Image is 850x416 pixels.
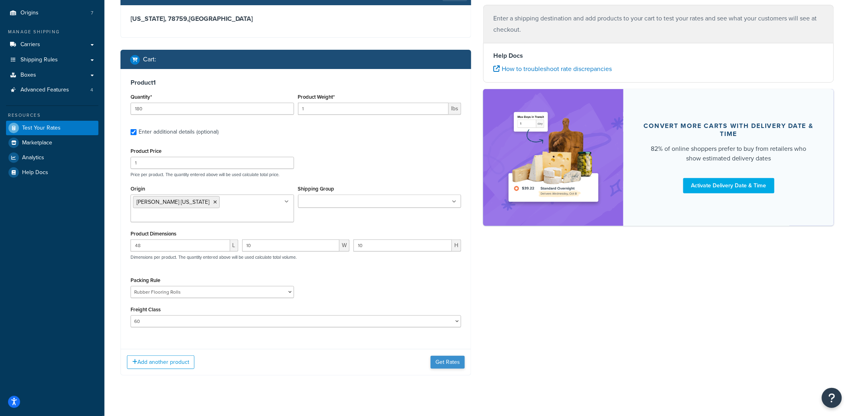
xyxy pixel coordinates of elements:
span: Test Your Rates [22,125,61,132]
label: Freight Class [131,306,161,313]
label: Product Dimensions [131,231,176,237]
div: Enter additional details (optional) [139,126,219,138]
span: Marketplace [22,140,52,146]
a: Origins7 [6,6,98,20]
h4: Help Docs [493,51,824,61]
div: 82% of online shoppers prefer to buy from retailers who show estimated delivery dates [643,144,815,163]
p: Price per product. The quantity entered above will be used calculate total price. [129,172,463,177]
h3: [US_STATE], 78759 , [GEOGRAPHIC_DATA] [131,15,461,23]
a: Activate Delivery Date & Time [683,178,774,193]
button: Open Resource Center [822,388,842,408]
a: Carriers [6,37,98,52]
span: Shipping Rules [20,57,58,63]
span: [PERSON_NAME] [US_STATE] [137,198,209,206]
p: Enter a shipping destination and add products to your cart to test your rates and see what your c... [493,13,824,35]
span: Help Docs [22,169,48,176]
button: Get Rates [431,356,465,369]
img: feature-image-ddt-36eae7f7280da8017bfb280eaccd9c446f90b1fe08728e4019434db127062ab4.png [503,101,604,214]
label: Origin [131,186,145,192]
span: Advanced Features [20,87,69,93]
div: Convert more carts with delivery date & time [643,122,815,138]
input: 0 [131,103,294,115]
span: lbs [449,103,461,115]
a: Advanced Features4 [6,83,98,97]
a: How to troubleshoot rate discrepancies [493,64,612,73]
div: Resources [6,112,98,119]
span: Carriers [20,41,40,48]
li: Origins [6,6,98,20]
span: 7 [91,10,93,16]
li: Advanced Features [6,83,98,97]
a: Test Your Rates [6,121,98,135]
span: W [339,239,349,252]
h2: Cart : [143,56,156,63]
label: Product Price [131,148,161,154]
label: Shipping Group [298,186,335,192]
label: Product Weight* [298,94,335,100]
a: Help Docs [6,165,98,180]
span: L [230,239,238,252]
span: Analytics [22,154,44,161]
label: Quantity* [131,94,152,100]
span: Boxes [20,72,36,79]
input: Enter additional details (optional) [131,129,137,135]
button: Add another product [127,355,194,369]
span: Origins [20,10,39,16]
input: 0.00 [298,103,449,115]
a: Marketplace [6,136,98,150]
div: Manage Shipping [6,28,98,35]
span: H [452,239,461,252]
a: Analytics [6,150,98,165]
p: Dimensions per product. The quantity entered above will be used calculate total volume. [129,254,297,260]
span: 4 [90,87,93,93]
label: Packing Rule [131,277,160,283]
h3: Product 1 [131,79,461,87]
a: Shipping Rules [6,53,98,67]
a: Boxes [6,68,98,83]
